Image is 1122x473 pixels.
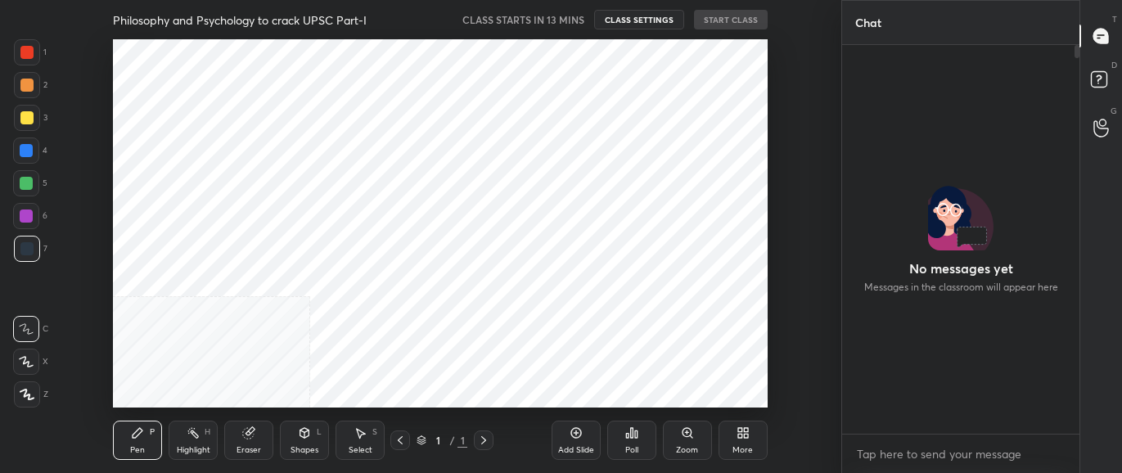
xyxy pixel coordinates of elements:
[13,349,48,375] div: X
[14,72,47,98] div: 2
[1111,105,1117,117] p: G
[349,446,372,454] div: Select
[13,316,48,342] div: C
[14,236,47,262] div: 7
[594,10,684,29] button: CLASS SETTINGS
[205,428,210,436] div: H
[291,446,318,454] div: Shapes
[130,446,145,454] div: Pen
[150,428,155,436] div: P
[558,446,594,454] div: Add Slide
[317,428,322,436] div: L
[449,435,454,445] div: /
[430,435,446,445] div: 1
[14,381,48,408] div: Z
[13,137,47,164] div: 4
[625,446,638,454] div: Poll
[676,446,698,454] div: Zoom
[13,170,47,196] div: 5
[177,446,210,454] div: Highlight
[13,203,47,229] div: 6
[237,446,261,454] div: Eraser
[14,39,47,65] div: 1
[1112,13,1117,25] p: T
[462,12,584,27] h5: CLASS STARTS IN 13 MINS
[372,428,377,436] div: S
[113,12,367,28] h4: Philosophy and Psychology to crack UPSC Part-I
[457,433,467,448] div: 1
[732,446,753,454] div: More
[1111,59,1117,71] p: D
[14,105,47,131] div: 3
[842,1,894,44] p: Chat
